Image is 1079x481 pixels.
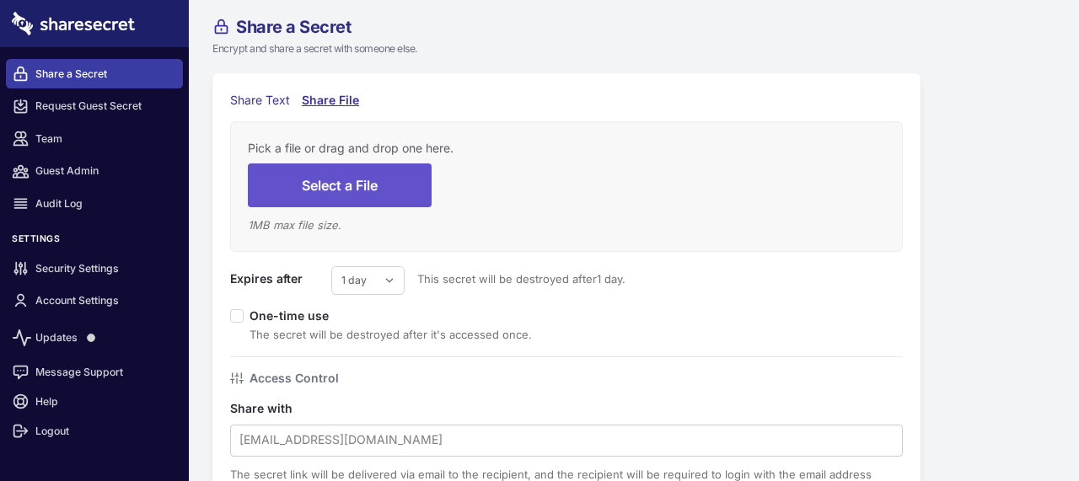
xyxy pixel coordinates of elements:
[230,399,331,418] label: Share with
[6,318,183,357] a: Updates
[250,369,339,387] h4: Access Control
[6,254,183,283] a: Security Settings
[6,286,183,316] a: Account Settings
[248,218,341,232] em: 1 MB max file size.
[6,387,183,416] a: Help
[6,157,183,186] a: Guest Admin
[250,325,532,344] div: The secret will be destroyed after it's accessed once.
[236,19,351,35] span: Share a Secret
[230,91,290,110] div: Share Text
[250,308,341,323] label: One-time use
[248,163,432,206] button: Select a File
[302,91,362,110] div: Share File
[405,270,625,288] span: This secret will be destroyed after 1 day .
[6,357,183,387] a: Message Support
[6,59,183,88] a: Share a Secret
[6,124,183,153] a: Team
[230,270,331,288] label: Expires after
[6,233,183,251] h3: Settings
[6,92,183,121] a: Request Guest Secret
[6,189,183,218] a: Audit Log
[6,416,183,446] a: Logout
[248,139,885,158] div: Pick a file or drag and drop one here.
[212,41,1015,56] p: Encrypt and share a secret with someone else.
